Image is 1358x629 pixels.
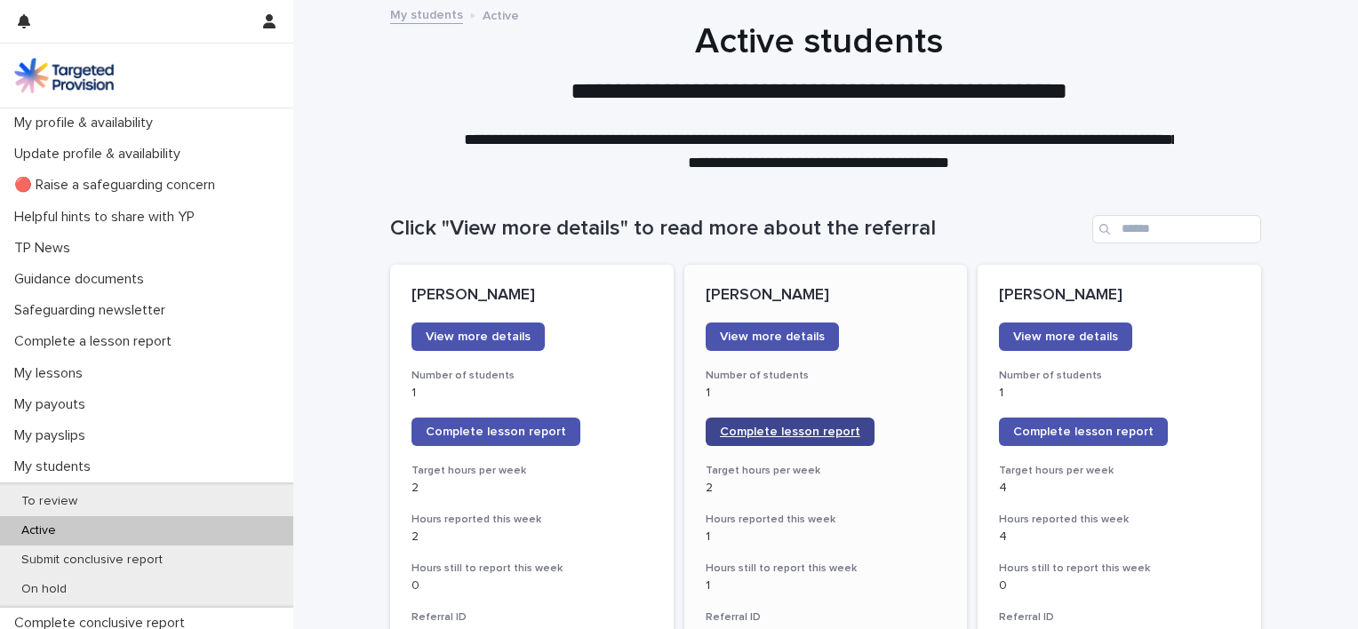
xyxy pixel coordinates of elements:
a: Complete lesson report [999,418,1168,446]
p: My profile & availability [7,115,167,131]
h3: Referral ID [706,610,947,625]
a: Complete lesson report [411,418,580,446]
span: Complete lesson report [426,426,566,438]
p: To review [7,494,92,509]
p: 4 [999,481,1240,496]
h3: Hours still to report this week [999,561,1240,576]
p: Safeguarding newsletter [7,302,180,319]
p: 1 [706,529,947,545]
p: 2 [411,529,652,545]
span: View more details [426,330,531,343]
span: Complete lesson report [1013,426,1154,438]
p: [PERSON_NAME] [706,286,947,306]
h3: Target hours per week [706,464,947,478]
p: On hold [7,582,81,597]
p: 1 [706,578,947,593]
p: [PERSON_NAME] [411,286,652,306]
h3: Referral ID [999,610,1240,625]
p: Active [483,4,519,24]
h3: Number of students [411,369,652,383]
p: 0 [999,578,1240,593]
p: Submit conclusive report [7,553,177,568]
img: M5nRWzHhSzIhMunXDL62 [14,58,114,93]
h1: Click "View more details" to read more about the referral [390,216,1085,242]
h3: Hours still to report this week [706,561,947,576]
span: View more details [720,330,825,343]
p: 1 [999,386,1240,401]
p: My payouts [7,396,100,413]
h3: Referral ID [411,610,652,625]
p: My lessons [7,365,97,382]
h3: Target hours per week [999,464,1240,478]
p: 1 [706,386,947,401]
a: View more details [706,322,839,351]
p: Helpful hints to share with YP [7,209,209,226]
span: Complete lesson report [720,426,860,438]
p: 4 [999,529,1240,545]
h3: Hours still to report this week [411,561,652,576]
p: My students [7,458,105,475]
p: Guidance documents [7,271,158,288]
h3: Hours reported this week [999,513,1240,527]
p: 1 [411,386,652,401]
p: 🔴 Raise a safeguarding concern [7,177,229,194]
p: My payslips [7,427,100,444]
h3: Target hours per week [411,464,652,478]
input: Search [1092,215,1261,243]
a: Complete lesson report [706,418,875,446]
a: My students [390,4,463,24]
a: View more details [411,322,545,351]
p: 2 [706,481,947,496]
h3: Number of students [999,369,1240,383]
h3: Hours reported this week [706,513,947,527]
h1: Active students [383,20,1254,63]
p: 2 [411,481,652,496]
p: 0 [411,578,652,593]
p: Active [7,523,70,538]
h3: Hours reported this week [411,513,652,527]
p: Update profile & availability [7,146,195,163]
p: Complete a lesson report [7,333,186,350]
a: View more details [999,322,1132,351]
span: View more details [1013,330,1118,343]
p: [PERSON_NAME] [999,286,1240,306]
h3: Number of students [706,369,947,383]
p: TP News [7,240,84,257]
